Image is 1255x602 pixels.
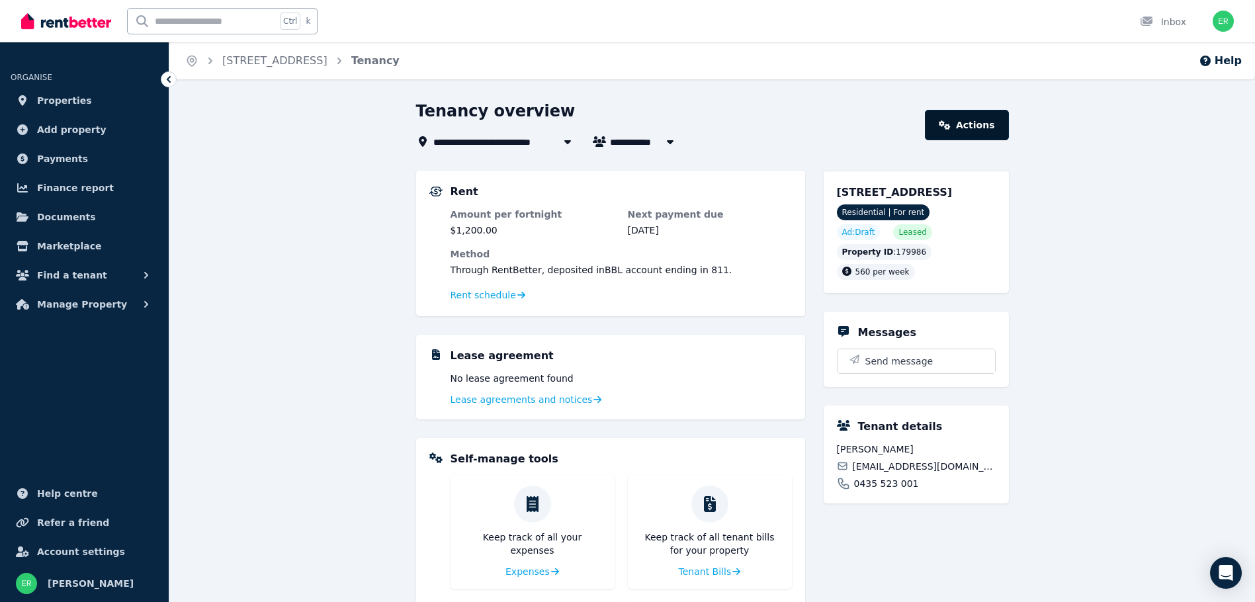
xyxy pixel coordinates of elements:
span: Properties [37,93,92,108]
img: Erica Roberts [16,573,37,594]
a: Refer a friend [11,509,158,536]
span: Find a tenant [37,267,107,283]
a: Lease agreements and notices [451,393,602,406]
p: No lease agreement found [451,372,792,385]
h5: Self-manage tools [451,451,558,467]
span: Ad: Draft [842,227,875,237]
a: Finance report [11,175,158,201]
span: Account settings [37,544,125,560]
span: ORGANISE [11,73,52,82]
span: Through RentBetter , deposited in BBL account ending in 811 . [451,265,732,275]
span: Add property [37,122,107,138]
span: 560 per week [855,267,910,277]
span: Finance report [37,180,114,196]
h1: Tenancy overview [416,101,576,122]
span: [STREET_ADDRESS] [837,186,953,198]
dd: $1,200.00 [451,224,615,237]
a: Account settings [11,538,158,565]
span: Residential | For rent [837,204,930,220]
span: Manage Property [37,296,127,312]
img: Erica Roberts [1213,11,1234,32]
h5: Lease agreement [451,348,554,364]
a: Expenses [505,565,559,578]
span: Rent schedule [451,288,516,302]
a: [STREET_ADDRESS] [222,54,327,67]
button: Send message [838,349,995,373]
a: Tenancy [351,54,400,67]
p: Keep track of all your expenses [461,531,604,557]
span: k [306,16,310,26]
dt: Method [451,247,792,261]
span: Documents [37,209,96,225]
div: Inbox [1140,15,1186,28]
span: Property ID [842,247,894,257]
span: 0435 523 001 [854,477,919,490]
a: Rent schedule [451,288,526,302]
span: Expenses [505,565,550,578]
img: RentBetter [21,11,111,31]
p: Keep track of all tenant bills for your property [638,531,781,557]
a: Actions [925,110,1008,140]
h5: Messages [858,325,916,341]
img: Rental Payments [429,187,443,196]
dt: Amount per fortnight [451,208,615,221]
a: Marketplace [11,233,158,259]
button: Find a tenant [11,262,158,288]
span: Marketplace [37,238,101,254]
a: Add property [11,116,158,143]
span: Payments [37,151,88,167]
a: Payments [11,146,158,172]
nav: Breadcrumb [169,42,415,79]
span: Refer a friend [37,515,109,531]
div: Open Intercom Messenger [1210,557,1242,589]
dd: [DATE] [628,224,792,237]
span: Leased [898,227,926,237]
div: : 179986 [837,244,932,260]
h5: Rent [451,184,478,200]
button: Help [1199,53,1242,69]
span: Lease agreements and notices [451,393,593,406]
span: Help centre [37,486,98,501]
span: [EMAIL_ADDRESS][DOMAIN_NAME] [852,460,995,473]
h5: Tenant details [858,419,943,435]
a: Tenant Bills [679,565,741,578]
button: Manage Property [11,291,158,318]
dt: Next payment due [628,208,792,221]
a: Properties [11,87,158,114]
span: Ctrl [280,13,300,30]
a: Documents [11,204,158,230]
span: Tenant Bills [679,565,732,578]
span: [PERSON_NAME] [837,443,996,456]
a: Help centre [11,480,158,507]
span: Send message [865,355,933,368]
span: [PERSON_NAME] [48,576,134,591]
